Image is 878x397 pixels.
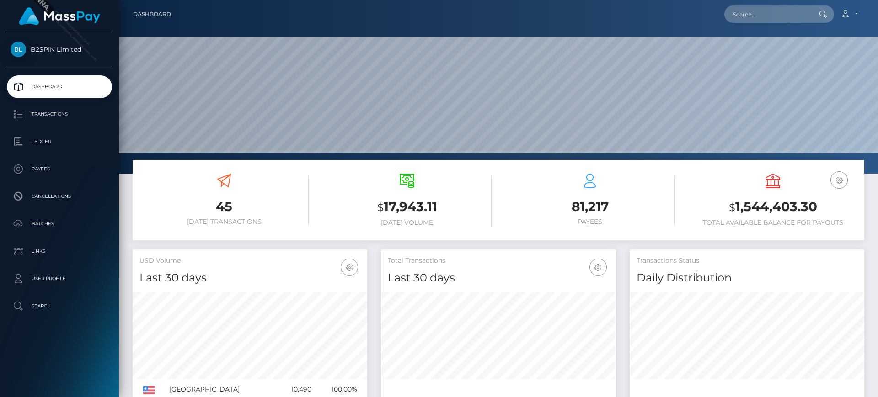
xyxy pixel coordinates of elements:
h5: Total Transactions [388,256,609,265]
p: User Profile [11,272,108,286]
p: Links [11,244,108,258]
h4: Last 30 days [388,270,609,286]
small: $ [729,201,735,214]
p: Cancellations [11,190,108,203]
img: US.png [143,386,155,394]
h6: Payees [505,218,675,226]
a: Dashboard [133,5,171,24]
a: Cancellations [7,185,112,208]
a: Search [7,295,112,318]
h3: 1,544,403.30 [688,198,857,217]
h3: 81,217 [505,198,675,216]
img: B2SPIN Limited [11,42,26,57]
h6: [DATE] Volume [322,219,492,227]
h5: USD Volume [139,256,360,265]
input: Search... [724,5,810,23]
p: Payees [11,162,108,176]
h6: [DATE] Transactions [139,218,309,226]
img: MassPay Logo [19,7,100,25]
p: Dashboard [11,80,108,94]
a: Batches [7,212,112,235]
p: Ledger [11,135,108,148]
p: Search [11,299,108,313]
a: Links [7,240,112,263]
a: User Profile [7,267,112,290]
a: Ledger [7,130,112,153]
a: Transactions [7,103,112,126]
a: Dashboard [7,75,112,98]
h5: Transactions Status [637,256,857,265]
small: $ [377,201,384,214]
h3: 45 [139,198,309,216]
h6: Total Available Balance for Payouts [688,219,857,227]
p: Transactions [11,107,108,121]
span: B2SPIN Limited [7,45,112,53]
h4: Daily Distribution [637,270,857,286]
h3: 17,943.11 [322,198,492,217]
h4: Last 30 days [139,270,360,286]
p: Batches [11,217,108,231]
a: Payees [7,158,112,180]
